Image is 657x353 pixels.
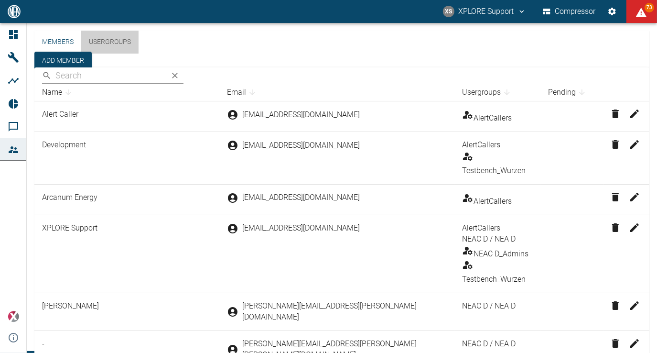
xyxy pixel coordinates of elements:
svg: Search [42,71,52,80]
span: NEAC D / NEA D [462,234,516,243]
span: NEAC D / NEA D [462,301,516,310]
span: Name [42,87,75,98]
span: AlertCallers [462,223,500,232]
span: NEAC D / NEA D [462,339,516,348]
div: XS [443,6,454,17]
span: [EMAIL_ADDRESS][DOMAIN_NAME] [242,223,360,234]
button: Usergroups [81,31,139,54]
span: [EMAIL_ADDRESS][DOMAIN_NAME] [242,140,360,151]
div: Pending [548,87,596,98]
td: Arcanum Energy [34,184,219,215]
img: logo [7,5,22,18]
img: Xplore Logo [8,311,19,322]
span: Pending [548,87,588,98]
button: Compressor [541,3,598,20]
span: AlertCallers [474,113,512,122]
button: Add Member [34,52,92,69]
td: [PERSON_NAME] [34,293,219,331]
span: Usergroups [462,87,513,98]
td: Development [34,132,219,185]
div: Email [227,87,447,98]
button: Settings [603,3,621,20]
div: Usergroups [462,87,533,98]
span: AlertCallers [474,197,512,206]
div: Name [42,87,212,98]
span: [EMAIL_ADDRESS][DOMAIN_NAME] [242,192,360,203]
button: compressors@neaxplore.com [442,3,528,20]
span: 73 [645,3,654,12]
td: XPLORE Support [34,215,219,293]
span: AlertCallers [462,140,500,149]
span: Email [227,87,258,98]
span: Testbench_Wurzen [462,275,526,284]
span: NEAC D_Admins [474,249,528,258]
td: Alert Caller [34,101,219,132]
span: Testbench_Wurzen [462,166,526,175]
input: Search [55,67,162,84]
button: Members [34,31,81,54]
span: [EMAIL_ADDRESS][DOMAIN_NAME] [242,110,360,121]
span: [PERSON_NAME][EMAIL_ADDRESS][PERSON_NAME][DOMAIN_NAME] [242,301,447,323]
